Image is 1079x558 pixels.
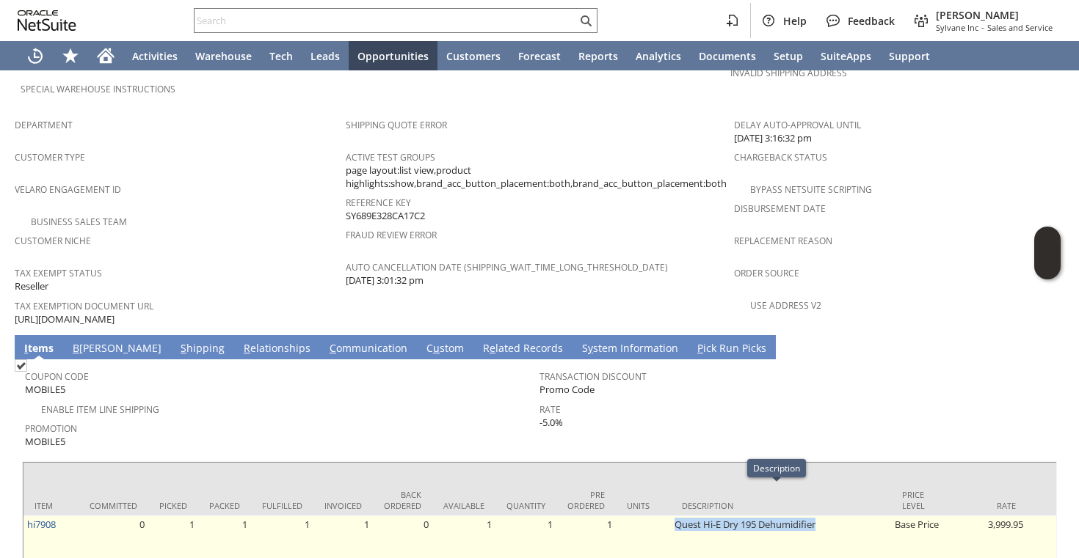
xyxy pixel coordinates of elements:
[41,403,159,416] a: Enable Item Line Shipping
[443,500,484,511] div: Available
[765,41,812,70] a: Setup
[346,164,727,191] span: page layout:list view,product highlights:show,brand_acc_button_placement:both,brand_acc_button_pl...
[181,341,186,355] span: S
[269,49,293,63] span: Tech
[539,383,595,397] span: Promo Code
[987,22,1053,33] span: Sales and Service
[357,49,429,63] span: Opportunities
[15,183,121,196] a: Velaro Engagement ID
[310,49,340,63] span: Leads
[588,341,593,355] span: y
[699,49,756,63] span: Documents
[21,83,175,95] a: Special Warehouse Instructions
[423,341,468,357] a: Custom
[384,489,421,511] div: Back Ordered
[346,229,437,241] a: Fraud Review Error
[694,341,770,357] a: Pick Run Picks
[97,47,115,65] svg: Home
[627,500,660,511] div: Units
[730,67,847,79] a: Invalid Shipping Address
[261,41,302,70] a: Tech
[159,500,187,511] div: Picked
[567,489,605,511] div: Pre Ordered
[25,383,65,397] span: MOBILE5
[302,41,349,70] a: Leads
[682,500,880,511] div: Description
[209,500,240,511] div: Packed
[90,500,137,511] div: Committed
[27,518,56,531] a: hi7908
[73,341,79,355] span: B
[734,119,861,131] a: Delay Auto-Approval Until
[490,341,495,355] span: e
[25,370,89,383] a: Coupon Code
[18,41,53,70] a: Recent Records
[26,47,44,65] svg: Recent Records
[346,209,425,223] span: SY689E328CA17C2
[578,341,682,357] a: System Information
[186,41,261,70] a: Warehouse
[539,370,647,383] a: Transaction Discount
[15,300,153,312] a: Tax Exemption Document URL
[750,299,821,312] a: Use Address V2
[349,41,437,70] a: Opportunities
[577,12,595,29] svg: Search
[433,341,440,355] span: u
[346,197,411,209] a: Reference Key
[346,274,424,287] span: [DATE] 3:01:32 pm
[539,403,561,416] a: Rate
[21,341,57,357] a: Items
[18,10,76,31] svg: logo
[346,261,668,274] a: Auto Cancellation Date (shipping_wait_time_long_threshold_date)
[880,41,939,70] a: Support
[53,41,88,70] div: Shortcuts
[734,235,832,247] a: Replacement reason
[734,267,799,279] a: Order Source
[123,41,186,70] a: Activities
[936,8,1053,22] span: [PERSON_NAME]
[479,341,567,357] a: Related Records
[25,435,65,449] span: MOBILE5
[62,47,79,65] svg: Shortcuts
[24,341,28,355] span: I
[1038,338,1056,356] a: Unrolled view on
[957,500,1016,511] div: Rate
[981,22,984,33] span: -
[734,131,812,145] span: [DATE] 3:16:32 pm
[627,41,690,70] a: Analytics
[570,41,627,70] a: Reports
[195,12,577,29] input: Search
[509,41,570,70] a: Forecast
[15,267,102,279] a: Tax Exempt Status
[330,341,336,355] span: C
[240,341,314,357] a: Relationships
[69,341,165,357] a: B[PERSON_NAME]
[690,41,765,70] a: Documents
[324,500,362,511] div: Invoiced
[734,202,826,215] a: Disbursement Date
[437,41,509,70] a: Customers
[783,14,807,28] span: Help
[244,341,250,355] span: R
[25,422,77,435] a: Promotion
[132,49,178,63] span: Activities
[15,312,115,326] span: [URL][DOMAIN_NAME]
[15,119,73,131] a: Department
[889,49,930,63] span: Support
[636,49,681,63] span: Analytics
[848,14,895,28] span: Feedback
[902,489,935,511] div: Price Level
[346,119,447,131] a: Shipping Quote Error
[578,49,618,63] span: Reports
[518,49,561,63] span: Forecast
[346,151,435,164] a: Active Test Groups
[506,500,545,511] div: Quantity
[539,416,563,430] span: -5.0%
[195,49,252,63] span: Warehouse
[15,235,91,247] a: Customer Niche
[697,341,703,355] span: P
[15,359,27,372] img: Checked
[88,41,123,70] a: Home
[936,22,978,33] span: Sylvane Inc
[1034,227,1061,279] iframe: Click here to launch Oracle Guided Learning Help Panel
